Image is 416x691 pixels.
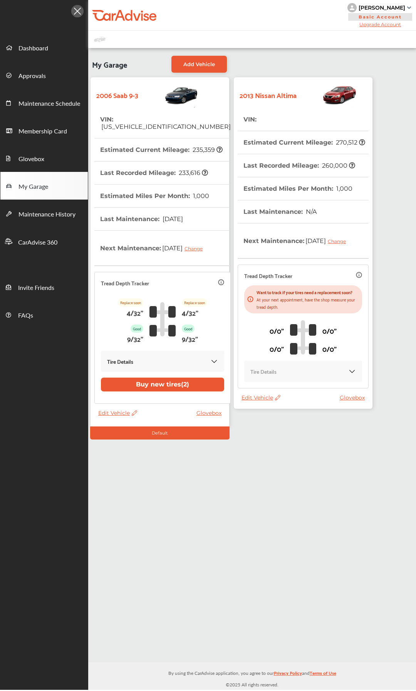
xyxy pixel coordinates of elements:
a: Glovebox [340,394,369,401]
img: placeholder_car.fcab19be.svg [94,35,106,44]
span: 235,359 [191,146,223,153]
p: Tread Depth Tracker [244,271,292,280]
p: Tire Details [250,367,277,376]
th: Estimated Miles Per Month : [100,185,209,207]
span: 1,000 [335,185,352,192]
span: My Garage [18,182,48,192]
span: Edit Vehicle [242,394,280,401]
a: Terms of Use [310,669,336,681]
img: sCxJUJ+qAmfqhQGDUl18vwLg4ZYJ6CxN7XmbOMBAAAAAElFTkSuQmCC [407,7,411,9]
img: Vehicle [138,81,199,108]
th: Last Maintenance : [100,208,183,230]
p: 9/32" [182,333,198,345]
th: Estimated Current Mileage : [100,138,223,161]
p: Replace soon [182,298,207,306]
span: N/A [305,208,317,215]
a: Glovebox [196,410,225,416]
p: 0/0" [270,325,284,336]
a: Maintenance Schedule [0,89,88,117]
p: Tire Details [107,357,133,366]
span: Maintenance History [18,210,75,220]
span: [DATE] [304,231,352,250]
div: Default [90,426,230,440]
th: Estimated Current Mileage : [243,131,365,154]
span: Maintenance Schedule [18,99,80,109]
div: Change [328,238,350,244]
img: Icon.5fd9dcc7.svg [71,5,84,17]
span: Edit Vehicle [98,410,137,416]
p: 9/32" [127,333,143,345]
a: Membership Card [0,117,88,144]
span: Approvals [18,71,46,81]
th: VIN : [100,108,231,138]
span: CarAdvise 360 [18,238,57,248]
span: Add Vehicle [183,61,215,67]
p: By using the CarAdvise application, you agree to our and [88,669,416,677]
span: [US_VEHICLE_IDENTIFICATION_NUMBER] [100,123,231,130]
p: 0/0" [322,343,337,355]
span: Dashboard [18,43,48,53]
a: Add Vehicle [171,56,227,73]
a: Dashboard [0,33,88,61]
img: tire_track_logo.b900bcbc.svg [290,320,316,355]
a: Privacy Policy [274,669,302,681]
span: 270,512 [335,139,365,146]
th: Last Recorded Mileage : [243,154,355,177]
span: 233,616 [178,169,208,176]
p: 4/32" [127,306,143,318]
img: tire_track_logo.b900bcbc.svg [149,302,176,336]
span: My Garage [92,56,127,73]
th: Last Recorded Mileage : [100,162,208,184]
p: Want to track if your tires need a replacement soon? [257,288,359,296]
div: Change [185,246,206,251]
span: Glovebox [18,154,44,164]
strong: 2013 Nissan Altima [240,89,297,101]
span: 260,000 [321,162,355,169]
p: Replace soon [118,298,143,306]
p: 0/0" [322,325,337,336]
p: 0/0" [270,343,284,355]
span: 1,000 [192,192,209,200]
a: Approvals [0,61,88,89]
span: [DATE] [161,215,183,223]
a: My Garage [0,172,88,200]
span: FAQs [18,311,33,321]
p: Tread Depth Tracker [101,278,149,287]
div: [PERSON_NAME] [359,4,405,11]
span: Invite Friends [18,283,54,293]
th: VIN : [243,108,258,131]
th: Estimated Miles Per Month : [243,177,352,200]
span: [DATE] [161,238,208,258]
p: 4/32" [182,306,198,318]
p: Good [131,325,143,333]
a: Maintenance History [0,200,88,227]
span: Basic Account [348,13,412,21]
span: Membership Card [18,127,67,137]
img: Vehicle [297,81,357,108]
p: Good [182,325,195,333]
strong: 2006 Saab 9-3 [96,89,138,101]
a: Glovebox [0,144,88,172]
th: Next Maintenance : [243,223,352,258]
div: © 2025 All rights reserved. [88,662,416,690]
button: Buy new tires(2) [101,378,224,391]
img: KOKaJQAAAABJRU5ErkJggg== [348,368,356,375]
img: KOKaJQAAAABJRU5ErkJggg== [210,358,218,365]
img: knH8PDtVvWoAbQRylUukY18CTiRevjo20fAtgn5MLBQj4uumYvk2MzTtcAIzfGAtb1XOLVMAvhLuqoNAbL4reqehy0jehNKdM... [347,3,357,12]
th: Next Maintenance : [100,231,208,265]
th: Last Maintenance : [243,200,317,223]
span: Upgrade Account [347,22,413,27]
p: At your next appointment, have the shop measure your tread depth. [257,296,359,310]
